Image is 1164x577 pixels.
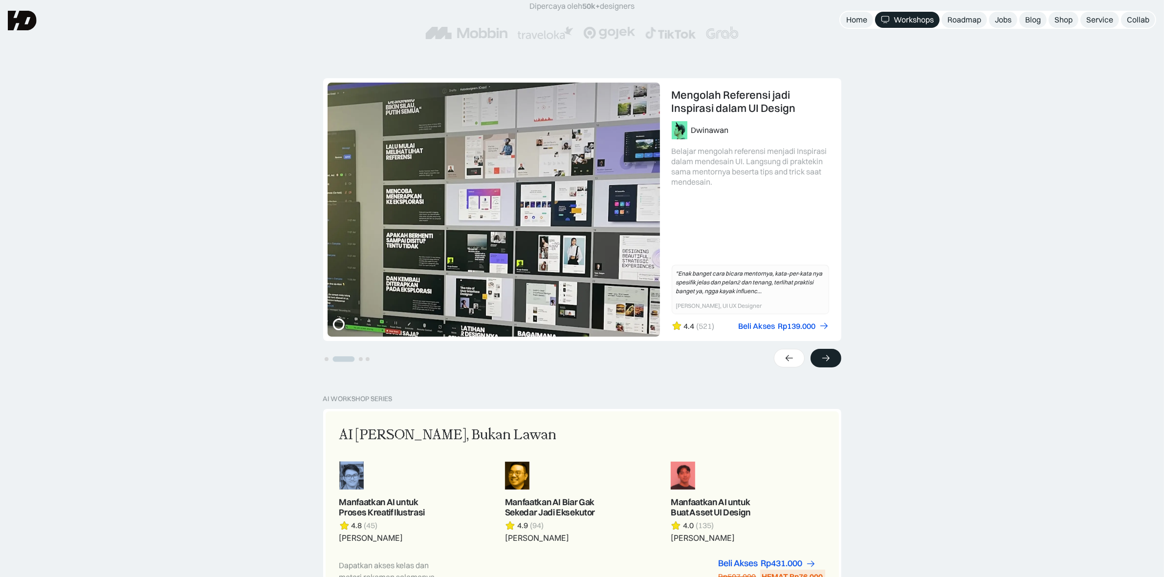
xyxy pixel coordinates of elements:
[1080,12,1119,28] a: Service
[323,354,371,363] ul: Select a slide to show
[875,12,940,28] a: Workshops
[323,78,841,341] div: 2 of 4
[739,321,829,331] a: Beli AksesRp139.000
[325,357,329,361] button: Go to slide 1
[359,357,363,361] button: Go to slide 3
[942,12,987,28] a: Roadmap
[989,12,1017,28] a: Jobs
[366,357,370,361] button: Go to slide 4
[719,558,816,569] a: Beli AksesRp431.000
[697,321,715,331] div: (521)
[894,15,934,25] div: Workshops
[739,321,775,331] div: Beli Akses
[1121,12,1155,28] a: Collab
[840,12,873,28] a: Home
[339,425,557,446] div: AI [PERSON_NAME], Bukan Lawan
[1127,15,1149,25] div: Collab
[846,15,867,25] div: Home
[995,15,1011,25] div: Jobs
[761,558,803,569] div: Rp431.000
[1025,15,1041,25] div: Blog
[529,1,635,11] div: Dipercaya oleh designers
[332,357,354,362] button: Go to slide 2
[778,321,816,331] div: Rp139.000
[1019,12,1047,28] a: Blog
[1049,12,1078,28] a: Shop
[1054,15,1073,25] div: Shop
[684,321,695,331] div: 4.4
[947,15,981,25] div: Roadmap
[1086,15,1113,25] div: Service
[719,558,758,569] div: Beli Akses
[582,1,600,11] span: 50k+
[323,395,393,403] div: AI Workshop Series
